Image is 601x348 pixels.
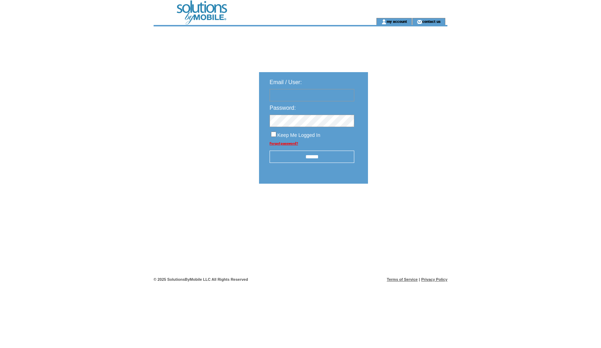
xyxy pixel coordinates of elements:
a: Terms of Service [387,277,418,281]
img: contact_us_icon.gif [417,19,422,25]
a: Forgot password? [270,141,298,145]
span: Keep Me Logged In [277,132,320,138]
span: | [419,277,420,281]
a: my account [387,19,407,24]
a: Privacy Policy [421,277,447,281]
span: Password: [270,105,296,111]
span: Email / User: [270,79,302,85]
img: account_icon.gif [381,19,387,25]
a: contact us [422,19,441,24]
span: © 2025 SolutionsByMobile LLC All Rights Reserved [154,277,248,281]
img: transparent.png [388,201,424,210]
